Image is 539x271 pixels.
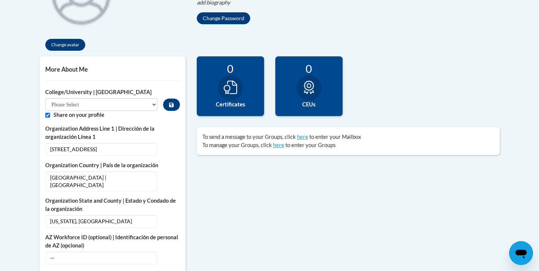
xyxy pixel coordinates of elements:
[202,134,296,140] span: To send a message to your Groups, click
[45,143,157,156] span: [STREET_ADDRESS]
[202,100,258,109] label: Certificates
[53,111,180,119] label: Share on your profile
[45,161,180,169] label: Organization Country | País de la organización
[273,142,284,148] a: here
[197,12,250,24] button: Change Password
[297,134,308,140] a: here
[281,62,337,75] div: 0
[309,134,361,140] span: to enter your Mailbox
[45,125,180,141] label: Organization Address Line 1 | Dirección de la organización Línea 1
[285,142,336,148] span: to enter your Groups
[45,252,157,264] span: —
[45,233,180,250] label: AZ Workforce ID (optional) | Identificación de personal de AZ (opcional)
[45,215,157,228] span: [US_STATE], [GEOGRAPHIC_DATA]
[45,39,85,51] button: Change avatar
[202,142,272,148] span: To manage your Groups, click
[45,88,158,96] label: College/University | [GEOGRAPHIC_DATA]
[509,241,533,265] iframe: Button to launch messaging window
[45,197,180,213] label: Organization State and County | Estado y Condado de la organización
[281,100,337,109] label: CEUs
[45,171,157,191] span: [GEOGRAPHIC_DATA] | [GEOGRAPHIC_DATA]
[202,62,258,75] div: 0
[45,66,180,73] h5: More About Me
